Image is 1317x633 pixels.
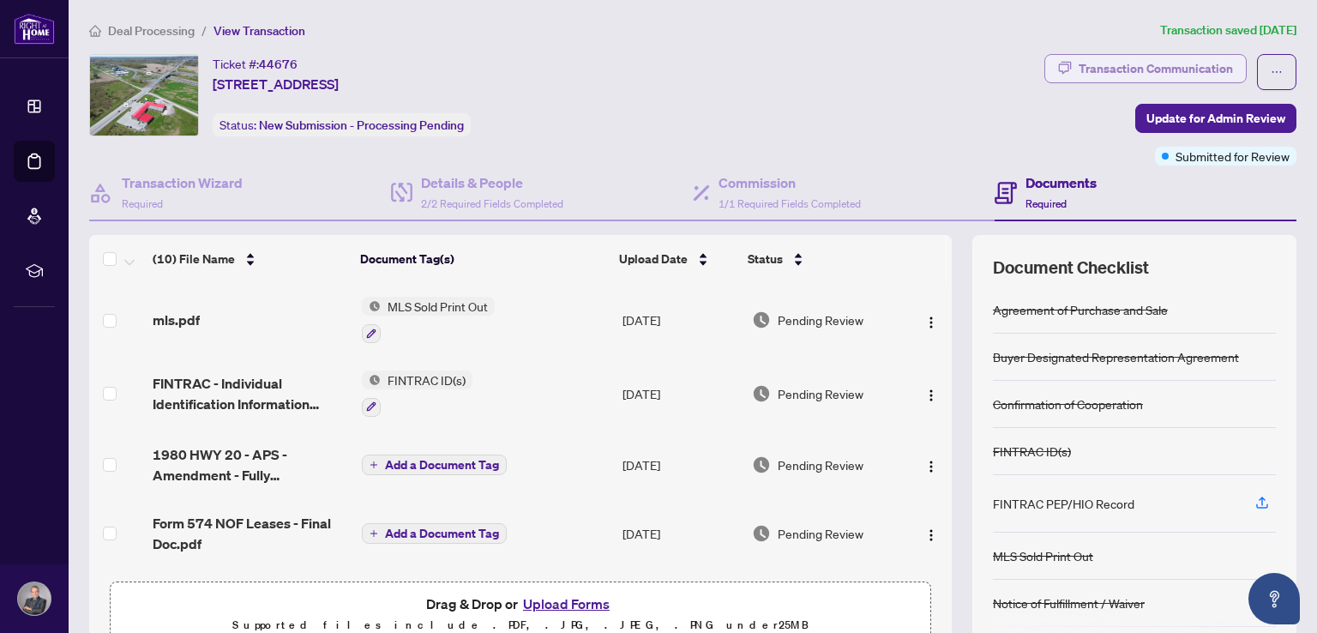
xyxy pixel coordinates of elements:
span: plus [370,529,378,538]
img: Status Icon [362,297,381,316]
span: Required [122,197,163,210]
span: 44676 [259,57,298,72]
span: (10) File Name [153,250,235,268]
td: [DATE] [616,431,745,499]
span: Pending Review [778,524,863,543]
img: Logo [924,316,938,329]
button: Add a Document Tag [362,522,507,545]
th: Upload Date [612,235,740,283]
span: Drag & Drop or [426,593,615,615]
span: plus [370,461,378,469]
th: Document Tag(s) [353,235,613,283]
th: (10) File Name [146,235,353,283]
span: View Transaction [213,23,305,39]
h4: Details & People [421,172,563,193]
img: Logo [924,528,938,542]
span: Add a Document Tag [385,527,499,540]
article: Transaction saved [DATE] [1160,21,1296,40]
button: Open asap [1248,573,1300,624]
button: Logo [917,306,945,334]
div: Notice of Fulfillment / Waiver [993,594,1145,612]
img: Logo [924,460,938,473]
span: Form 574 NOF Leases - Final Doc.pdf [153,513,347,554]
span: MLS Sold Print Out [381,297,495,316]
span: ellipsis [1271,66,1283,78]
span: Required [1025,197,1067,210]
span: Deal Processing [108,23,195,39]
span: mls.pdf [153,310,200,330]
button: Logo [917,380,945,407]
button: Logo [917,451,945,479]
h4: Commission [719,172,861,193]
button: Transaction Communication [1044,54,1247,83]
button: Add a Document Tag [362,455,507,475]
img: Logo [924,389,938,402]
span: Document Checklist [993,256,1149,280]
button: Status IconFINTRAC ID(s) [362,371,472,417]
button: Upload Forms [518,593,615,615]
span: Update for Admin Review [1146,105,1285,132]
span: New Submission - Processing Pending [259,118,464,133]
img: Profile Icon [18,582,51,615]
button: Add a Document Tag [362,454,507,476]
span: [STREET_ADDRESS] [213,74,339,94]
img: logo [14,13,55,45]
div: Agreement of Purchase and Sale [993,300,1168,319]
span: 1980 HWY 20 - APS - Amendment - Fully Executed.pdf [153,444,347,485]
div: Transaction Communication [1079,55,1233,82]
span: FINTRAC - Individual Identification Information Record-1.pdf [153,373,347,414]
button: Status IconMLS Sold Print Out [362,297,495,343]
td: [DATE] [616,499,745,568]
img: Document Status [752,455,771,474]
span: Status [748,250,783,268]
h4: Transaction Wizard [122,172,243,193]
div: Status: [213,113,471,136]
div: FINTRAC PEP/HIO Record [993,494,1134,513]
button: Logo [917,520,945,547]
div: FINTRAC ID(s) [993,442,1071,461]
img: IMG-X12082280_1.jpg [90,55,198,136]
span: Pending Review [778,384,863,403]
span: home [89,25,101,37]
img: Status Icon [362,371,381,389]
th: Status [741,235,901,283]
div: Buyer Designated Representation Agreement [993,347,1239,366]
span: 2/2 Required Fields Completed [421,197,563,210]
span: 1/1 Required Fields Completed [719,197,861,210]
div: Confirmation of Cooperation [993,395,1143,413]
td: [DATE] [616,357,745,431]
h4: Documents [1025,172,1097,193]
img: Document Status [752,310,771,329]
button: Add a Document Tag [362,523,507,544]
span: FINTRAC ID(s) [381,371,472,389]
img: Document Status [752,524,771,543]
span: Pending Review [778,455,863,474]
td: [DATE] [616,283,745,357]
span: Upload Date [619,250,688,268]
span: Submitted for Review [1176,147,1290,166]
li: / [201,21,207,40]
div: MLS Sold Print Out [993,546,1093,565]
img: Document Status [752,384,771,403]
div: Ticket #: [213,54,298,74]
button: Update for Admin Review [1135,104,1296,133]
span: Add a Document Tag [385,459,499,471]
span: Pending Review [778,310,863,329]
